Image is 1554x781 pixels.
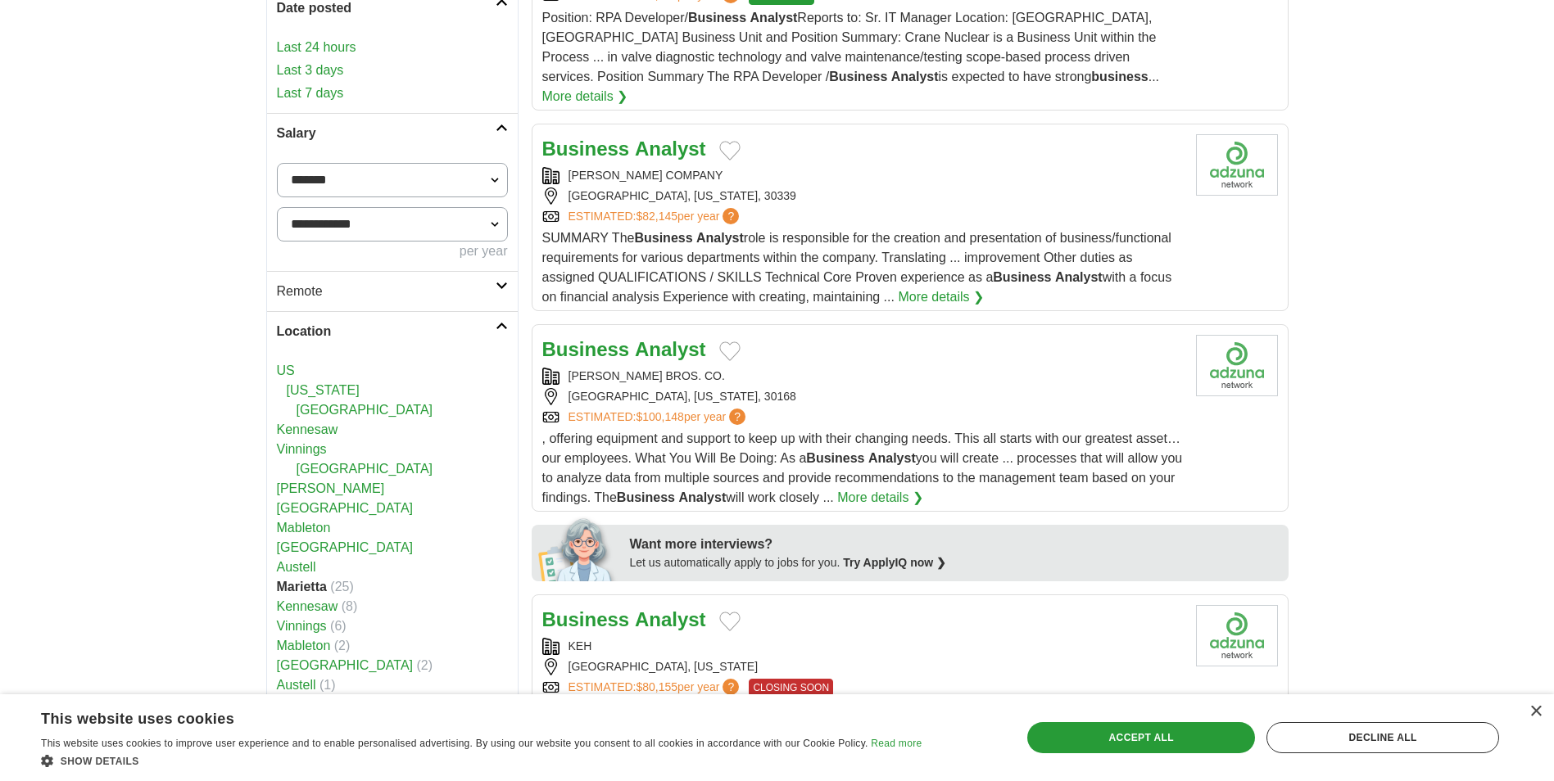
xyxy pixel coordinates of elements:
[569,679,743,697] a: ESTIMATED:$80,155per year?
[1266,722,1499,753] div: Decline all
[678,490,726,504] strong: Analyst
[635,138,706,160] strong: Analyst
[635,608,706,630] strong: Analyst
[723,208,739,224] span: ?
[542,187,1183,205] div: [GEOGRAPHIC_DATA], [US_STATE], 30339
[277,678,316,692] a: Austell
[750,11,798,25] strong: Analyst
[330,619,347,633] span: (6)
[542,608,706,630] a: Business Analyst
[542,231,1172,304] span: SUMMARY The role is responsible for the creation and presentation of business/functional requirem...
[569,208,743,225] a: ESTIMATED:$82,145per year?
[41,738,868,749] span: This website uses cookies to improve user experience and to enable personalised advertising. By u...
[538,516,618,581] img: apply-iq-scientist.png
[277,84,508,103] a: Last 7 days
[277,599,338,613] a: Kennesaw
[634,231,692,245] strong: Business
[636,210,677,223] span: $82,145
[635,338,706,360] strong: Analyst
[829,70,887,84] strong: Business
[542,431,1183,504] span: , offering equipment and support to keep up with their changing needs. This all starts with our g...
[297,462,433,476] a: [GEOGRAPHIC_DATA]
[277,242,508,261] div: per year
[542,638,1183,655] div: KEH
[342,599,358,613] span: (8)
[1055,270,1103,284] strong: Analyst
[277,38,508,57] a: Last 24 hours
[542,87,628,106] a: More details ❯
[277,540,414,554] a: [GEOGRAPHIC_DATA]
[287,383,360,397] a: [US_STATE]
[542,338,630,360] strong: Business
[868,451,916,465] strong: Analyst
[542,138,630,160] strong: Business
[542,167,1183,184] div: [PERSON_NAME] COMPANY
[277,619,327,633] a: Vinnings
[542,11,1160,84] span: Position: RPA Developer/ Reports to: Sr. IT Manager Location: [GEOGRAPHIC_DATA], [GEOGRAPHIC_DATA...
[806,451,864,465] strong: Business
[277,580,327,594] strong: Marietta
[719,612,741,631] button: Add to favorite jobs
[417,658,433,672] span: (2)
[837,488,923,508] a: More details ❯
[334,639,351,652] span: (2)
[630,554,1279,571] div: Let us automatically apply to jobs for you.
[277,560,316,574] a: Austell
[277,322,496,341] h2: Location
[843,556,946,569] a: Try ApplyIQ now ❯
[542,608,630,630] strong: Business
[871,738,922,749] a: Read more, opens a new window
[542,138,706,160] a: Business Analyst
[41,752,922,769] div: Show details
[542,338,706,360] a: Business Analyst
[891,70,939,84] strong: Analyst
[277,124,496,143] h2: Salary
[267,311,518,351] a: Location
[330,580,353,594] span: (25)
[267,271,518,311] a: Remote
[1091,70,1148,84] strong: business
[1196,335,1278,396] img: Company logo
[267,113,518,153] a: Salary
[61,756,139,767] span: Show details
[277,61,508,80] a: Last 3 days
[277,282,496,301] h2: Remote
[636,680,677,693] span: $80,155
[993,270,1051,284] strong: Business
[277,363,295,377] a: US
[277,658,414,672] a: [GEOGRAPHIC_DATA]
[719,141,741,160] button: Add to favorite jobs
[688,11,746,25] strong: Business
[542,658,1183,675] div: [GEOGRAPHIC_DATA], [US_STATE]
[542,388,1183,405] div: [GEOGRAPHIC_DATA], [US_STATE], 30168
[617,490,675,504] strong: Business
[729,409,745,425] span: ?
[898,287,984,307] a: More details ❯
[696,231,744,245] strong: Analyst
[277,521,331,535] a: Mableton
[542,368,1183,385] div: [PERSON_NAME] BROS. CO.
[41,704,881,729] div: This website uses cookies
[1196,605,1278,666] img: Company logo
[1027,722,1255,753] div: Accept all
[319,678,336,692] span: (1)
[277,422,338,436] a: Kennesaw
[297,403,433,417] a: [GEOGRAPHIC_DATA]
[719,341,741,361] button: Add to favorite jobs
[277,481,414,515] a: [PERSON_NAME][GEOGRAPHIC_DATA]
[1196,134,1278,196] img: Company logo
[277,442,327,456] a: Vinnings
[1529,706,1542,718] div: Close
[569,409,750,426] a: ESTIMATED:$100,148per year?
[636,410,683,423] span: $100,148
[749,679,833,697] span: CLOSING SOON
[277,639,331,652] a: Mableton
[630,535,1279,554] div: Want more interviews?
[723,679,739,695] span: ?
